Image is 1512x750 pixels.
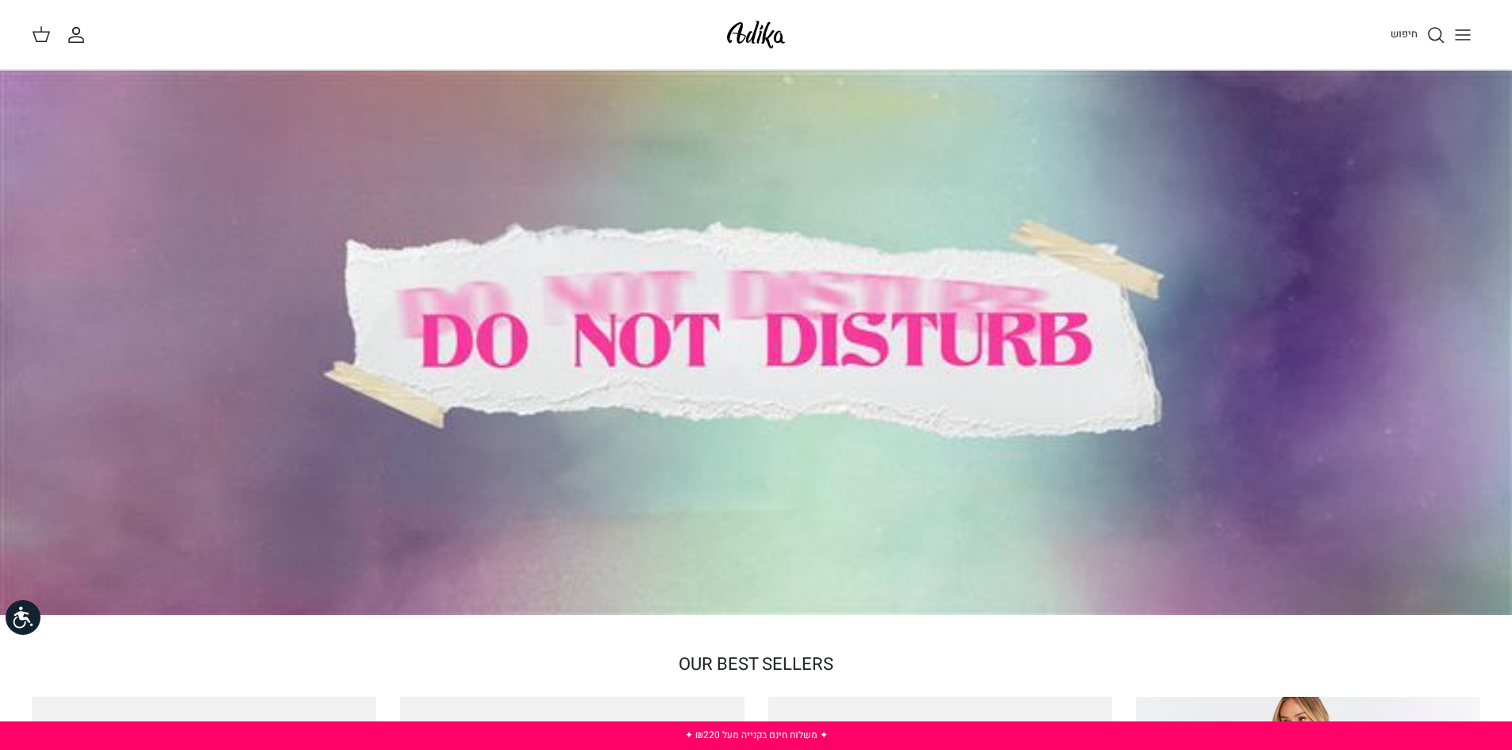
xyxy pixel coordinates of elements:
[722,16,790,53] img: Adika IL
[685,728,828,742] a: ✦ משלוח חינם בקנייה מעל ₪220 ✦
[1391,25,1445,44] a: חיפוש
[67,25,92,44] a: החשבון שלי
[1391,26,1418,41] span: חיפוש
[1445,17,1480,52] button: Toggle menu
[679,652,833,677] a: OUR BEST SELLERS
